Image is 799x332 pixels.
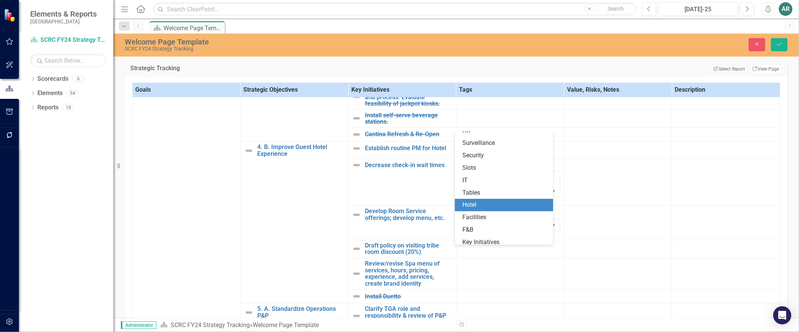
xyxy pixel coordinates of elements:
div: Open Intercom Messenger [773,306,791,324]
div: Welcome Page Template [164,23,223,33]
img: ClearPoint Strategy [4,9,17,22]
span: F&B [462,226,473,233]
span: Search [607,6,624,12]
a: Clarify TGA role and responsibility & review of P&P of SRCR. [365,306,452,326]
a: Install self-serve beverage stations. [365,112,452,125]
span: Administrator [121,321,156,329]
img: Not Defined [244,146,253,155]
a: Establish routine PM for Hotel [365,145,452,152]
div: » [160,321,451,330]
img: Not Defined [352,211,361,220]
a: Cantina Refresh & Re-Open [365,131,452,138]
a: Draft policy on visiting tribe room discount (20%) [365,243,452,256]
span: Facilities [462,214,486,221]
img: Not Defined [352,269,361,278]
a: Install Duetto [365,294,452,300]
img: Not Defined [352,292,361,301]
div: 6 [72,76,84,82]
input: Search ClearPoint... [153,3,636,16]
input: Search Below... [30,54,106,67]
img: Not Defined [352,114,361,123]
img: Not Defined [352,130,361,139]
span: Tables [462,189,480,196]
span: Elements & Reports [30,9,97,18]
img: Not Defined [352,312,361,321]
a: Scorecards [37,75,68,83]
a: Improve Jackpot payout times and process. Evaluate feasibility of jackpot kiosks. [365,87,452,107]
a: Elements [37,89,63,98]
div: [DATE]-25 [661,5,736,14]
a: Decrease check-in wait times [365,162,452,169]
a: SCRC FY24 Strategy Tracking [30,36,106,45]
div: 54 [66,90,79,97]
a: View Page [750,64,782,74]
div: 18 [62,104,74,111]
button: AR [779,2,793,16]
div: Welcome Page Template [125,38,498,46]
a: Review/revise Spa menu of services, hours, pricing, experience, add services, create brand identity [365,261,452,287]
img: Not Defined [352,144,361,153]
a: SCRC FY24 Strategy Tracking [171,321,250,329]
span: Hotel [462,201,476,208]
img: Not Defined [244,308,253,317]
button: Search [597,4,635,14]
button: [DATE]-25 [658,2,739,16]
small: [GEOGRAPHIC_DATA] [30,18,97,25]
img: Not Defined [352,161,361,170]
span: Key Initiatives [462,238,499,246]
span: Slots [462,164,476,171]
a: 5. A. Standardize Operations P&P [257,306,345,319]
a: Reports [37,103,59,112]
button: Select Report [711,65,747,73]
a: Develop Room Service offerings; develop menu, etc. [365,208,452,221]
span: IT [462,177,468,184]
img: Not Defined [352,244,361,254]
h3: Strategic Tracking [130,65,397,72]
span: Surveillance [462,139,495,146]
div: Welcome Page Template [253,321,319,329]
a: 4. B. Improve Guest Hotel Experience [257,144,345,157]
div: SCRC FY24 Strategy Tracking [125,46,498,52]
span: Security [462,152,484,159]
